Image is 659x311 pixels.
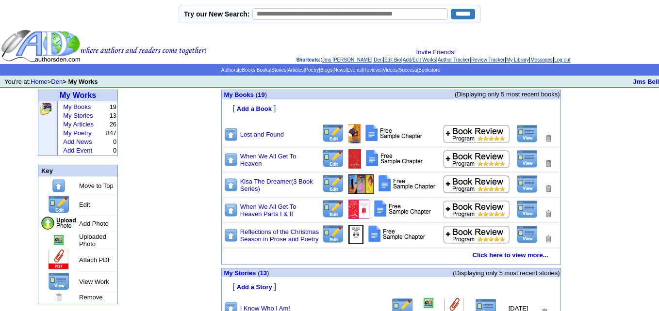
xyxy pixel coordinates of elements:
[63,147,92,154] a: Add Event
[258,269,260,277] span: (
[224,177,238,192] img: Move to top
[79,294,102,301] font: Remove
[348,149,362,169] img: Add/Remove Photo
[79,233,106,248] font: Uploaded Photo
[209,48,658,63] div: : | | | | | | |
[54,293,63,302] img: Remove this Page
[63,129,92,137] a: My Poetry
[443,124,511,143] img: Add to Book Review Program
[544,159,553,168] img: Removes this Title
[383,67,397,73] a: Videos
[63,121,94,128] a: My Articles
[322,174,345,193] img: Edit this Title
[322,149,345,168] img: Edit this Title
[438,57,470,62] a: Author Tracker
[240,153,297,167] a: When We All Get To Heaven
[63,138,92,145] a: Add News
[222,114,226,117] img: shim.gif
[224,91,254,98] a: My Books
[471,57,505,62] a: Review Tracker
[544,209,553,218] img: Removes this Title
[530,57,553,62] a: Messages
[79,220,109,227] font: Add Photo
[240,228,319,243] a: Reflections of the Christmas Season in Prose and Poetry
[373,200,433,218] img: Add Attachment PDF
[232,104,234,112] font: [
[365,149,425,167] img: Add Attachment PDF
[418,67,440,73] a: Bookstore
[506,57,529,62] a: My Library
[51,178,66,193] img: Move to top
[240,203,297,218] a: When We All Get To Heaven Parts I & II
[544,184,553,193] img: Removes this Title
[516,175,538,193] img: View this Title
[260,269,267,277] a: 13
[256,91,258,98] span: (
[224,152,238,167] img: Move to top
[113,147,116,154] font: 0
[265,91,267,98] span: )
[79,278,109,285] font: View Work
[237,283,272,291] font: Add a Story
[237,105,272,112] font: Add a Book
[232,282,234,291] font: [
[79,256,111,264] font: Attach PDF
[389,264,393,268] img: shim.gif
[334,67,346,73] a: News
[31,78,48,85] a: Home
[347,67,362,73] a: Events
[326,269,560,277] p: (Displaying only 5 most recent stories)
[443,225,511,244] img: Add to Book Review Program
[63,112,93,119] a: My Stories
[367,225,427,243] img: Add Attachment PDF
[40,216,77,231] img: Add Photo
[455,91,560,98] span: (Displaying only 5 most recent books)
[363,67,381,73] a: Reviews
[63,78,98,85] b: > My Works
[516,150,538,168] img: View this Title
[424,298,433,308] img: Add/Remove Photo
[348,124,361,143] img: Add/Remove Photo
[224,127,238,142] img: Move to top
[403,57,436,62] a: Add/Edit Works
[224,269,256,277] a: My Stories
[516,225,538,244] img: View this Title
[222,260,226,264] img: shim.gif
[364,124,424,142] img: Add Attachment PDF
[288,67,304,73] a: Articles
[399,67,417,73] a: Success
[222,292,226,295] img: shim.gif
[267,269,269,277] span: )
[224,228,238,243] img: Move to top
[63,103,91,110] a: My Books
[516,124,538,143] img: View this Title
[239,67,255,73] a: eBooks
[240,178,313,192] a: Kisa The Dreamer(3 Book Series)
[348,200,369,219] img: Add/Remove Photo
[60,91,96,99] a: My Works
[113,138,116,145] font: 0
[554,57,570,62] a: Log out
[271,67,286,73] a: Stories
[633,78,659,85] a: Jms Bell
[222,100,226,103] img: shim.gif
[305,67,319,73] a: Poetry
[51,78,63,85] a: Den
[4,78,98,85] font: You're at: >
[39,102,52,116] img: Click to add, upload, edit and remove all your books, stories, articles and poems.
[378,174,437,192] img: Add Attachment PDF
[79,201,90,208] font: Edit
[54,235,64,245] img: Add/Remove Photo
[384,57,401,62] a: Edit Bio
[443,200,511,218] img: Add to Book Review Program
[322,124,345,143] img: Edit this Title
[258,91,264,98] a: 19
[257,67,270,73] a: Books
[110,121,116,128] font: 26
[48,249,70,270] img: Add Attachment
[224,202,238,218] img: Move to top
[237,282,272,291] a: Add a Story
[41,167,53,174] font: Key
